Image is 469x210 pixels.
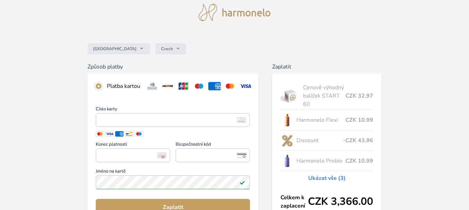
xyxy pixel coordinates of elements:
img: mc.svg [224,82,236,90]
span: Bezpečnostní kód [176,142,250,148]
img: CLEAN_FLEXI_se_stinem_x-hi_(1)-lo.jpg [280,111,294,129]
span: CZK 10.99 [345,116,373,124]
span: CZK 32.97 [345,92,373,100]
img: logo.svg [199,4,271,21]
span: -CZK 43.96 [343,136,373,145]
h6: Způsob platby [87,63,258,71]
button: [GEOGRAPHIC_DATA] [87,43,150,54]
img: maestro.svg [193,82,206,90]
span: CZK 10.99 [345,157,373,165]
img: jcb.svg [177,82,190,90]
img: Konec platnosti [157,152,167,158]
span: CZK 3,366.00 [308,195,373,208]
span: Harmonelo Flexi [296,116,345,124]
span: Jméno na kartě [96,169,250,175]
span: Celkem k zaplacení [280,193,308,210]
img: discover.svg [161,82,174,90]
img: card [237,117,246,123]
div: Platba kartou [107,82,140,90]
span: Číslo karty [96,107,250,113]
span: [GEOGRAPHIC_DATA] [93,46,136,52]
h6: Zaplatit [272,63,382,71]
img: start.jpg [280,87,300,104]
input: Jméno na kartěPlatné pole [96,175,250,189]
iframe: Iframe pro datum vypršení platnosti [99,150,167,160]
span: Cenově výhodný balíček START 60 [303,83,345,108]
img: Platné pole [240,180,245,185]
button: Czech [156,43,186,54]
span: Czech [161,46,173,52]
img: amex.svg [208,82,221,90]
img: CLEAN_PROBIO_se_stinem_x-lo.jpg [280,152,294,170]
span: Harmonelo Probio [296,157,345,165]
img: visa.svg [239,82,252,90]
span: Konec platnosti [96,142,170,148]
iframe: Iframe pro bezpečnostní kód [179,150,247,160]
img: diners.svg [146,82,159,90]
iframe: Iframe pro číslo karty [99,115,247,125]
a: Ukázat vše (3) [308,174,346,182]
img: discount-lo.png [280,132,294,149]
span: Discount [296,136,343,145]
